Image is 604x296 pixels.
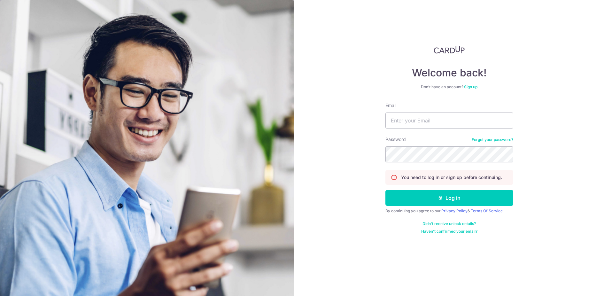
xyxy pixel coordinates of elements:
button: Log in [385,190,513,206]
label: Email [385,102,396,109]
img: CardUp Logo [434,46,465,54]
a: Forgot your password? [472,137,513,142]
label: Password [385,136,406,143]
a: Haven't confirmed your email? [421,229,477,234]
a: Sign up [464,84,477,89]
p: You need to log in or sign up before continuing. [401,174,502,181]
div: By continuing you agree to our & [385,208,513,214]
input: Enter your Email [385,113,513,129]
a: Terms Of Service [471,208,503,213]
h4: Welcome back! [385,66,513,79]
a: Privacy Policy [441,208,468,213]
div: Don’t have an account? [385,84,513,90]
a: Didn't receive unlock details? [422,221,476,226]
